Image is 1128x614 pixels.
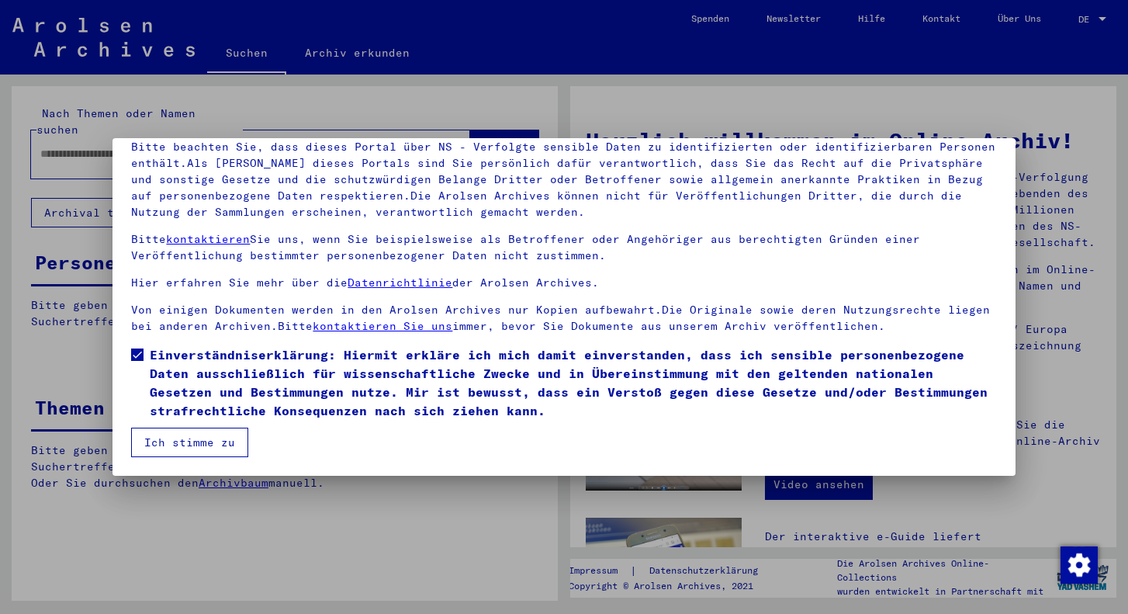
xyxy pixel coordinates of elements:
a: kontaktieren Sie uns [313,319,452,333]
p: Hier erfahren Sie mehr über die der Arolsen Archives. [131,275,996,291]
p: Bitte beachten Sie, dass dieses Portal über NS - Verfolgte sensible Daten zu identifizierten oder... [131,139,996,220]
p: Bitte Sie uns, wenn Sie beispielsweise als Betroffener oder Angehöriger aus berechtigten Gründen ... [131,231,996,264]
a: kontaktieren [166,232,250,246]
span: Einverständniserklärung: Hiermit erkläre ich mich damit einverstanden, dass ich sensible personen... [150,345,996,420]
a: Datenrichtlinie [348,276,452,290]
p: Von einigen Dokumenten werden in den Arolsen Archives nur Kopien aufbewahrt.Die Originale sowie d... [131,302,996,335]
button: Ich stimme zu [131,428,248,457]
img: Zustimmung ändern [1061,546,1098,584]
